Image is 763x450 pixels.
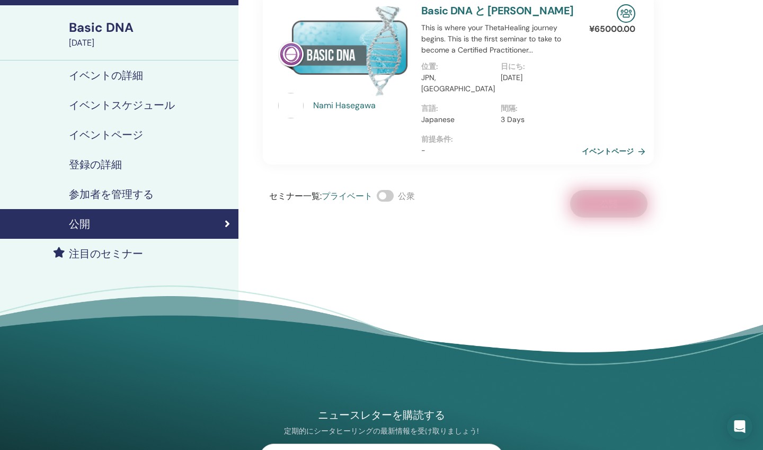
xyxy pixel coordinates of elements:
[278,4,409,96] img: Basic DNA
[69,247,143,260] h4: 注目のセミナー
[259,408,504,422] h4: ニュースレターを購読する
[421,61,494,72] p: 位置 :
[69,128,143,141] h4: イベントページ
[421,114,494,125] p: Japanese
[421,145,580,156] p: -
[69,188,154,201] h4: 参加者を管理する
[398,191,415,202] span: 公衆
[421,4,574,18] a: Basic DNA と [PERSON_NAME]
[501,103,574,114] p: 間隔 :
[617,4,635,23] img: In-Person Seminar
[63,19,238,49] a: Basic DNA[DATE]
[259,426,504,436] p: 定期的にシータヒーリングの最新情報を受け取りましょう!
[582,143,650,159] a: イベントページ
[69,19,232,37] div: Basic DNA
[313,99,411,112] a: Nami Hasegawa
[69,69,143,82] h4: イベントの詳細
[69,99,175,111] h4: イベントスケジュール
[727,414,752,439] div: Open Intercom Messenger
[501,72,574,83] p: [DATE]
[501,61,574,72] p: 日にち :
[501,114,574,125] p: 3 Days
[421,134,580,145] p: 前提条件 :
[421,103,494,114] p: 言語 :
[69,37,232,49] div: [DATE]
[421,22,580,56] p: This is where your ThetaHealing journey begins. This is the first seminar to take to become a Cer...
[589,23,635,36] p: ¥ 65000.00
[269,191,322,202] span: セミナー一覧 :
[421,72,494,94] p: JPN, [GEOGRAPHIC_DATA]
[69,218,90,230] h4: 公開
[69,158,122,171] h4: 登録の詳細
[322,191,372,202] span: プライベート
